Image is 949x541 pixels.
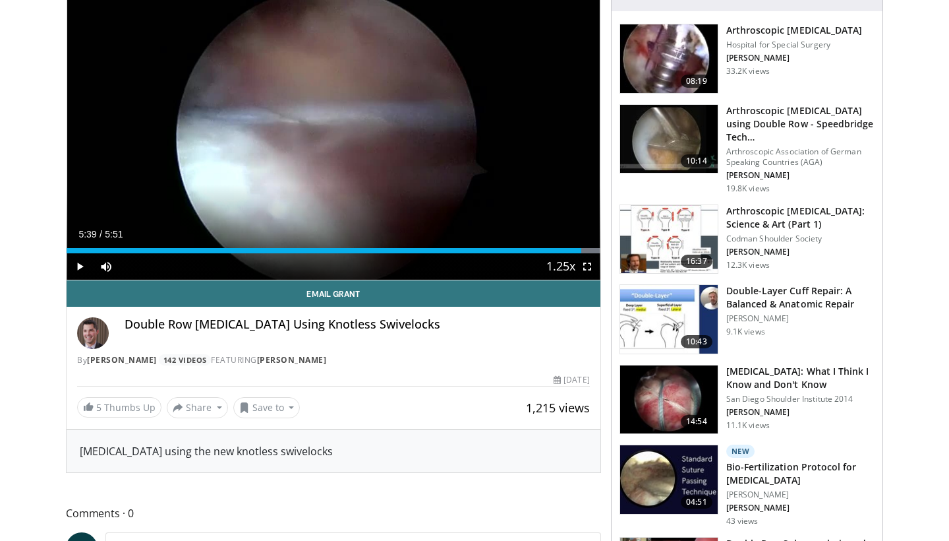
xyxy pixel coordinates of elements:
span: 10:14 [681,154,712,168]
p: [PERSON_NAME] [726,53,863,63]
p: [PERSON_NAME] [726,170,875,181]
a: 14:54 [MEDICAL_DATA]: What I Think I Know and Don't Know San Diego Shoulder Institute 2014 [PERSO... [619,365,875,435]
span: 5:39 [78,229,96,239]
img: 5ee3f67d-3232-4990-984b-6f629959669a.150x105_q85_crop-smart_upscale.jpg [620,445,718,514]
p: [PERSON_NAME] [726,313,875,324]
p: Arthroscopic Association of German Speaking Countries (AGA) [726,146,875,168]
p: 19.8K views [726,183,770,194]
button: Playback Rate [548,253,574,280]
button: Fullscreen [574,253,600,280]
span: 16:37 [681,255,712,268]
h3: Double-Layer Cuff Repair: A Balanced & Anatomic Repair [726,284,875,311]
button: Mute [93,253,119,280]
p: 43 views [726,516,759,526]
img: Avatar [77,317,109,349]
span: / [100,229,102,239]
p: [PERSON_NAME] [726,247,875,257]
h3: Arthroscopic [MEDICAL_DATA] using Double Row - Speedbridge Tech… [726,104,875,144]
a: Email Grant [67,280,600,307]
a: [PERSON_NAME] [257,354,327,366]
p: 12.3K views [726,260,770,270]
p: New [726,445,755,458]
span: 10:43 [681,335,712,348]
p: Codman Shoulder Society [726,234,875,244]
p: San Diego Shoulder Institute 2014 [726,394,875,404]
button: Save to [233,397,301,418]
a: 5 Thumbs Up [77,397,161,418]
a: 10:14 Arthroscopic [MEDICAL_DATA] using Double Row - Speedbridge Tech… Arthroscopic Association o... [619,104,875,194]
span: 08:19 [681,75,712,88]
span: 1,215 views [526,400,590,416]
a: 08:19 Arthroscopic [MEDICAL_DATA] Hospital for Special Surgery [PERSON_NAME] 33.2K views [619,24,875,94]
p: 11.1K views [726,420,770,431]
h3: Arthroscopic [MEDICAL_DATA] [726,24,863,37]
img: 999c10bc-1a9b-426e-99ce-0935dabc49a0.150x105_q85_crop-smart_upscale.jpg [620,366,718,434]
button: Play [67,253,93,280]
h3: [MEDICAL_DATA]: What I Think I Know and Don't Know [726,365,875,391]
img: 10051_3.png.150x105_q85_crop-smart_upscale.jpg [620,24,718,93]
div: [DATE] [554,374,589,386]
p: Hospital for Special Surgery [726,40,863,50]
p: [PERSON_NAME] [726,503,875,513]
img: 8f65fb1a-ecd2-4f18-addc-e9d42cd0a40b.150x105_q85_crop-smart_upscale.jpg [620,285,718,354]
button: Share [167,397,228,418]
div: [MEDICAL_DATA] using the new knotless swivelocks [80,443,587,459]
h3: Bio-Fertilization Protocol for [MEDICAL_DATA] [726,461,875,487]
a: 16:37 Arthroscopic [MEDICAL_DATA]: Science & Art (Part 1) Codman Shoulder Society [PERSON_NAME] 1... [619,205,875,274]
span: 5 [96,401,101,414]
p: [PERSON_NAME] [726,407,875,418]
h4: Double Row [MEDICAL_DATA] Using Knotless Swivelocks [125,317,590,332]
p: [PERSON_NAME] [726,490,875,500]
a: 04:51 New Bio-Fertilization Protocol for [MEDICAL_DATA] [PERSON_NAME] [PERSON_NAME] 43 views [619,445,875,526]
span: Comments 0 [66,505,601,522]
a: [PERSON_NAME] [87,354,157,366]
h3: Arthroscopic [MEDICAL_DATA]: Science & Art (Part 1) [726,205,875,231]
a: 10:43 Double-Layer Cuff Repair: A Balanced & Anatomic Repair [PERSON_NAME] 9.1K views [619,284,875,354]
span: 04:51 [681,495,712,509]
div: By FEATURING [77,354,590,366]
div: Progress Bar [67,248,600,253]
a: 142 Videos [159,354,211,366]
img: 83a4a6a0-2498-4462-a6c6-c2fb0fff2d55.150x105_q85_crop-smart_upscale.jpg [620,205,718,274]
span: 14:54 [681,415,712,428]
p: 33.2K views [726,66,770,77]
img: 289923_0003_1.png.150x105_q85_crop-smart_upscale.jpg [620,105,718,174]
span: 5:51 [105,229,123,239]
p: 9.1K views [726,327,765,337]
